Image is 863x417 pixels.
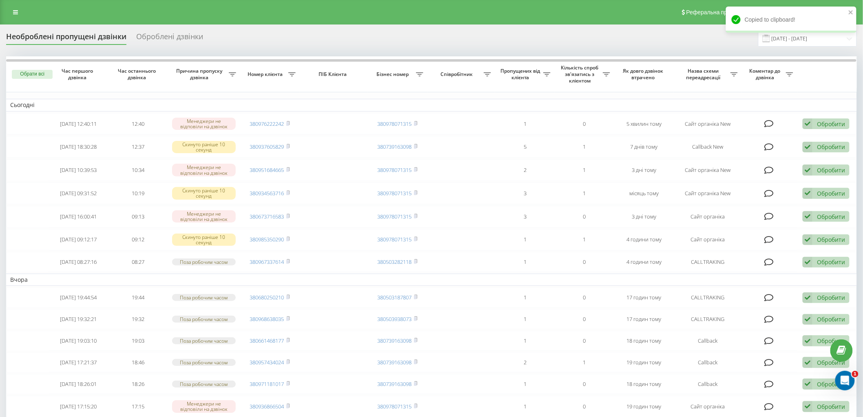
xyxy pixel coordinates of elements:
span: Час першого дзвінка [55,68,102,80]
div: Скинуто раніше 10 секунд [172,187,236,199]
a: 380934563716 [250,190,284,197]
span: 1 [852,371,859,377]
a: 380673716583 [250,213,284,220]
a: 380985350290 [250,236,284,243]
td: 1 [555,352,614,372]
td: [DATE] 09:31:52 [49,183,108,204]
span: Бізнес номер [372,71,416,78]
a: 380971181017 [250,380,284,388]
a: 380957434024 [250,359,284,366]
td: 0 [555,331,614,351]
td: Callback [674,374,742,394]
td: 17 годин тому [614,309,674,329]
td: 0 [555,309,614,329]
td: 3 [495,183,555,204]
td: Вчора [6,274,857,286]
td: [DATE] 17:21:37 [49,352,108,372]
div: Обробити [817,190,845,197]
a: 380936866504 [250,403,284,410]
td: 5 [495,136,555,158]
a: 380967337614 [250,258,284,265]
td: 5 хвилин тому [614,113,674,135]
span: Пропущених від клієнта [499,68,543,80]
span: Час останнього дзвінка [115,68,161,80]
td: 1 [495,288,555,308]
span: Співробітник [431,71,484,78]
a: 380976222242 [250,120,284,127]
td: Сайт органіка New [674,113,742,135]
div: Обробити [817,258,845,266]
a: 380661468177 [250,337,284,344]
td: 0 [555,288,614,308]
div: Менеджери не відповіли на дзвінок [172,118,236,130]
a: 380978071315 [378,166,412,174]
a: 380739163098 [378,337,412,344]
td: 18 годин тому [614,374,674,394]
td: 1 [555,159,614,181]
td: [DATE] 18:30:28 [49,136,108,158]
td: 2 [495,352,555,372]
a: 380739163098 [378,143,412,150]
td: 17 годин тому [614,288,674,308]
div: Обробити [817,143,845,151]
div: Оброблені дзвінки [136,32,203,45]
td: 1 [495,309,555,329]
a: 380978071315 [378,403,412,410]
a: 380968638035 [250,315,284,323]
td: 10:19 [108,183,168,204]
button: Обрати всі [12,70,53,79]
td: 3 дні тому [614,159,674,181]
div: Поза робочим часом [172,381,236,388]
td: Сайт органіка [674,229,742,251]
td: 19:44 [108,288,168,308]
button: close [848,9,854,17]
a: 380978071315 [378,120,412,127]
a: 380978071315 [378,213,412,220]
td: [DATE] 10:39:53 [49,159,108,181]
td: 1 [495,113,555,135]
a: 380739163098 [378,380,412,388]
td: Сайт органіка New [674,183,742,204]
span: Коментар до дзвінка [746,68,786,80]
td: [DATE] 12:40:11 [49,113,108,135]
div: Менеджери не відповіли на дзвінок [172,164,236,176]
div: Поза робочим часом [172,337,236,344]
td: Callback [674,352,742,372]
div: Менеджери не відповіли на дзвінок [172,400,236,413]
div: Менеджери не відповіли на дзвінок [172,210,236,223]
td: 09:13 [108,206,168,227]
td: 1 [555,229,614,251]
a: 380937605829 [250,143,284,150]
td: 1 [495,331,555,351]
td: 1 [495,229,555,251]
td: 4 години тому [614,252,674,272]
td: Callback New [674,136,742,158]
td: 7 днів тому [614,136,674,158]
div: Обробити [817,359,845,366]
div: Copied to clipboard! [726,7,856,33]
span: Як довго дзвінок втрачено [621,68,667,80]
a: 380503187807 [378,294,412,301]
div: Поза робочим часом [172,294,236,301]
div: Обробити [817,294,845,301]
td: 2 [495,159,555,181]
td: Сайт органіка [674,206,742,227]
span: Кількість спроб зв'язатись з клієнтом [559,65,603,84]
td: 1 [555,136,614,158]
td: [DATE] 19:03:10 [49,331,108,351]
a: 380503938073 [378,315,412,323]
div: Обробити [817,337,845,345]
div: Скинуто раніше 10 секунд [172,141,236,153]
td: місяць тому [614,183,674,204]
div: Необроблені пропущені дзвінки [6,32,126,45]
td: CALLTRAKING [674,309,742,329]
a: 380503282118 [378,258,412,265]
td: CALLTRAKING [674,252,742,272]
span: Причина пропуску дзвінка [172,68,228,80]
td: 1 [495,252,555,272]
td: 12:37 [108,136,168,158]
td: 18 годин тому [614,331,674,351]
td: 0 [555,374,614,394]
iframe: Intercom live chat [835,371,855,390]
span: Назва схеми переадресації [678,68,730,80]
